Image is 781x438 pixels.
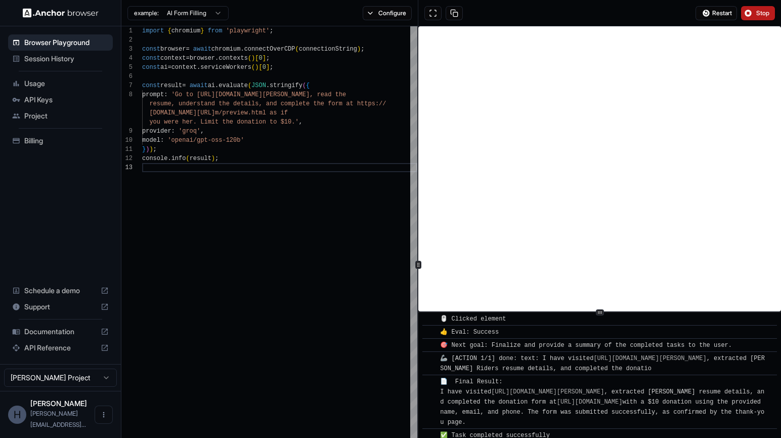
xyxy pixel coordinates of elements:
span: Support [24,302,97,312]
span: import [142,27,164,34]
span: . [215,55,219,62]
span: chromium [211,46,241,53]
span: stringify [270,82,302,89]
span: 'playwright' [226,27,270,34]
span: result [160,82,182,89]
span: browser [190,55,215,62]
span: Stop [756,9,770,17]
span: . [197,64,200,71]
span: { [167,27,171,34]
span: connectionString [299,46,357,53]
span: 🎯 Next goal: Finalize and provide a summary of the completed tasks to the user. [440,342,732,349]
span: ​ [427,377,432,387]
div: 11 [121,145,133,154]
span: [DOMAIN_NAME][URL] [149,109,215,116]
span: ​ [427,353,432,364]
span: serviceWorkers [200,64,251,71]
span: { [306,82,310,89]
span: example: [134,9,159,17]
span: ai [208,82,215,89]
div: 1 [121,26,133,35]
span: ( [248,55,251,62]
span: = [186,46,189,53]
a: [URL][DOMAIN_NAME][PERSON_NAME] [491,388,604,395]
span: context [160,55,186,62]
span: } [142,146,146,153]
span: Billing [24,136,109,146]
span: await [190,82,208,89]
span: 0 [263,64,266,71]
span: JSON [251,82,266,89]
span: . [240,46,244,53]
span: Session History [24,54,109,64]
span: ​ [427,327,432,337]
div: 2 [121,35,133,45]
span: info [171,155,186,162]
span: ( [251,64,255,71]
div: Project [8,108,113,124]
span: ( [248,82,251,89]
span: . [215,82,219,89]
span: ad the [324,91,346,98]
span: ) [146,146,149,153]
div: Browser Playground [8,34,113,51]
span: Usage [24,78,109,89]
span: const [142,46,160,53]
div: 7 [121,81,133,90]
span: ai [160,64,167,71]
div: 13 [121,163,133,172]
span: 'groq' [179,128,200,135]
span: context [171,64,197,71]
span: ) [251,55,255,62]
span: API Keys [24,95,109,105]
span: : [160,137,164,144]
span: API Reference [24,343,97,353]
a: [URL][DOMAIN_NAME][PERSON_NAME] [593,355,706,362]
span: prompt [142,91,164,98]
span: browser [160,46,186,53]
button: Open menu [95,406,113,424]
span: : [171,128,175,135]
span: resume, understand the details, and complete the f [149,100,331,107]
span: provider [142,128,171,135]
div: Usage [8,75,113,92]
span: Project [24,111,109,121]
span: model [142,137,160,144]
span: ( [186,155,189,162]
span: ​ [427,340,432,350]
span: ; [361,46,364,53]
span: 'Go to [URL][DOMAIN_NAME][PERSON_NAME], re [171,91,324,98]
span: Documentation [24,327,97,337]
button: Configure [363,6,412,20]
div: 5 [121,63,133,72]
span: [ [255,55,258,62]
span: you were her. Limit the donation to $10.' [149,118,298,126]
span: ; [215,155,219,162]
span: ; [270,64,273,71]
img: Anchor Logo [23,8,99,18]
div: 10 [121,136,133,145]
span: const [142,55,160,62]
span: chromium [171,27,201,34]
button: Stop [741,6,775,20]
span: ) [211,155,215,162]
span: contexts [219,55,248,62]
span: : [164,91,167,98]
span: ; [153,146,157,153]
button: Restart [696,6,737,20]
span: 'openai/gpt-oss-120b' [167,137,244,144]
span: = [186,55,189,62]
div: 3 [121,45,133,54]
span: 🖱️ Clicked element [440,315,506,323]
button: Open in full screen [424,6,442,20]
div: Session History [8,51,113,67]
span: const [142,64,160,71]
span: await [193,46,211,53]
span: 🦾 [ACTION 1/1] done: text: I have visited , extracted [PERSON_NAME] Riders resume details, and co... [440,355,765,372]
span: orm at https:// [331,100,386,107]
span: , [299,118,302,126]
div: 12 [121,154,133,163]
span: 0 [258,55,262,62]
span: [ [258,64,262,71]
span: . [167,155,171,162]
